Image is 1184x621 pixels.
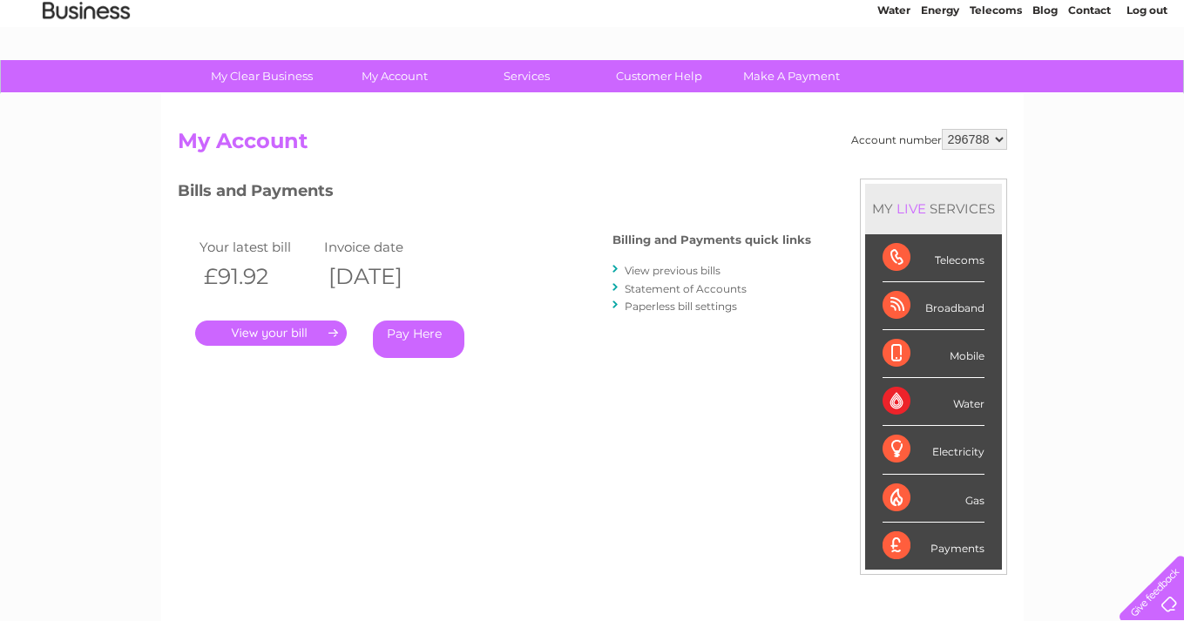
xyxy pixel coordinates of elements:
[921,74,959,87] a: Energy
[883,378,984,426] div: Water
[373,321,464,358] a: Pay Here
[856,9,976,30] a: 0333 014 3131
[625,264,721,277] a: View previous bills
[181,10,1005,84] div: Clear Business is a trading name of Verastar Limited (registered in [GEOGRAPHIC_DATA] No. 3667643...
[851,129,1007,150] div: Account number
[190,60,334,92] a: My Clear Business
[865,184,1002,233] div: MY SERVICES
[195,259,321,294] th: £91.92
[883,523,984,570] div: Payments
[612,233,811,246] h4: Billing and Payments quick links
[883,426,984,474] div: Electricity
[625,282,747,295] a: Statement of Accounts
[970,74,1022,87] a: Telecoms
[883,282,984,330] div: Broadband
[322,60,466,92] a: My Account
[320,235,445,259] td: Invoice date
[195,321,347,346] a: .
[1126,74,1167,87] a: Log out
[455,60,599,92] a: Services
[587,60,731,92] a: Customer Help
[1068,74,1111,87] a: Contact
[893,200,930,217] div: LIVE
[320,259,445,294] th: [DATE]
[178,179,811,209] h3: Bills and Payments
[625,300,737,313] a: Paperless bill settings
[883,475,984,523] div: Gas
[720,60,863,92] a: Make A Payment
[883,234,984,282] div: Telecoms
[195,235,321,259] td: Your latest bill
[883,330,984,378] div: Mobile
[877,74,910,87] a: Water
[178,129,1007,162] h2: My Account
[42,45,131,98] img: logo.png
[1032,74,1058,87] a: Blog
